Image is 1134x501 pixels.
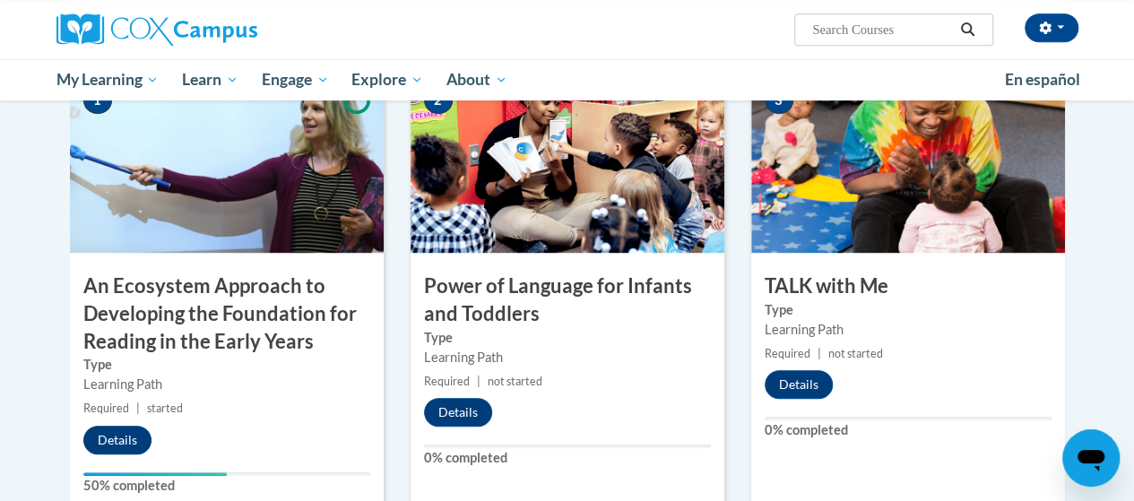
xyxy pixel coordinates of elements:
label: 50% completed [83,476,370,496]
div: Learning Path [765,320,1052,340]
button: Details [424,398,492,427]
a: Cox Campus [56,13,379,46]
img: Course Image [70,73,384,253]
div: Learning Path [83,375,370,394]
div: Your progress [83,472,227,476]
input: Search Courses [810,19,954,40]
label: 0% completed [765,420,1052,440]
span: Required [83,402,129,415]
button: Account Settings [1025,13,1078,42]
iframe: Button to launch messaging window [1062,429,1120,487]
span: 2 [424,87,453,114]
img: Cox Campus [56,13,257,46]
img: Course Image [411,73,724,253]
span: 1 [83,87,112,114]
span: Learn [182,69,238,91]
span: not started [828,347,883,360]
button: Details [765,370,833,399]
span: En español [1005,70,1080,89]
a: About [435,59,519,100]
span: 3 [765,87,793,114]
a: Explore [340,59,435,100]
span: Required [765,347,810,360]
span: Engage [262,69,329,91]
label: Type [83,355,370,375]
span: | [818,347,821,360]
label: 0% completed [424,448,711,468]
h3: Power of Language for Infants and Toddlers [411,272,724,328]
label: Type [424,328,711,348]
span: | [136,402,140,415]
button: Search [954,19,981,40]
div: Main menu [43,59,1092,100]
span: Required [424,375,470,388]
div: Learning Path [424,348,711,367]
label: Type [765,300,1052,320]
span: About [446,69,507,91]
a: My Learning [45,59,171,100]
img: Course Image [751,73,1065,253]
a: En español [993,61,1092,99]
a: Engage [250,59,341,100]
h3: An Ecosystem Approach to Developing the Foundation for Reading in the Early Years [70,272,384,355]
button: Details [83,426,151,454]
span: Explore [351,69,423,91]
a: Learn [170,59,250,100]
span: not started [488,375,542,388]
h3: TALK with Me [751,272,1065,300]
span: started [147,402,183,415]
span: My Learning [56,69,159,91]
span: | [477,375,480,388]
